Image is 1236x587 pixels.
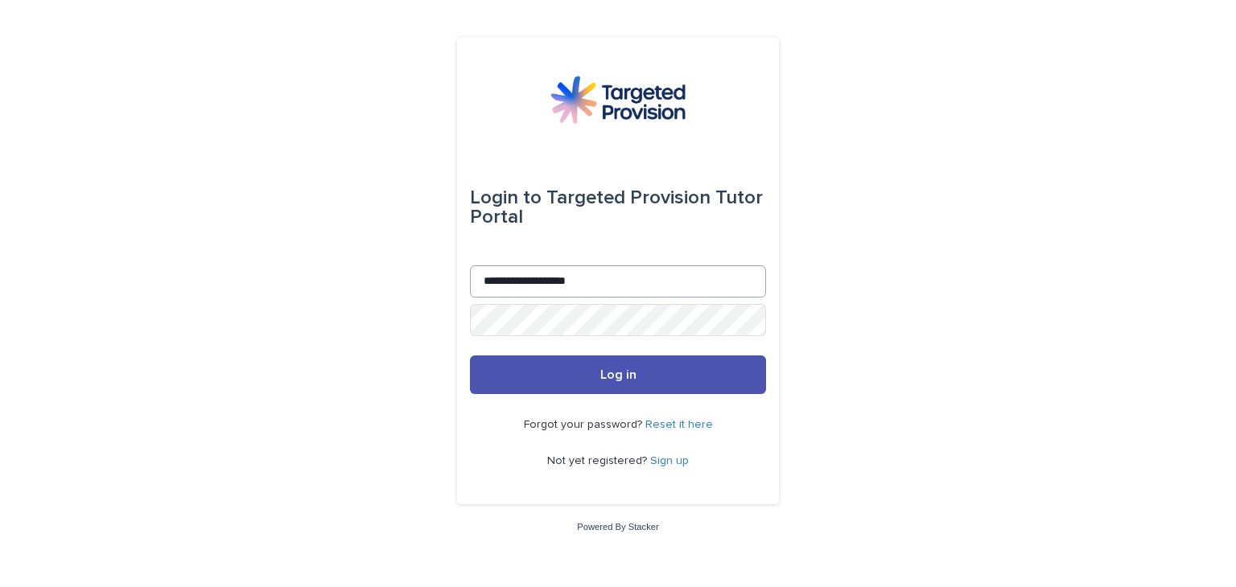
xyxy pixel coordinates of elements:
[547,455,650,466] span: Not yet registered?
[577,522,658,532] a: Powered By Stacker
[645,419,713,430] a: Reset it here
[550,76,686,124] img: M5nRWzHhSzIhMunXDL62
[524,419,645,430] span: Forgot your password?
[470,188,542,207] span: Login to
[470,175,766,240] div: Targeted Provision Tutor Portal
[470,355,766,394] button: Log in
[650,455,689,466] a: Sign up
[600,368,637,381] span: Log in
